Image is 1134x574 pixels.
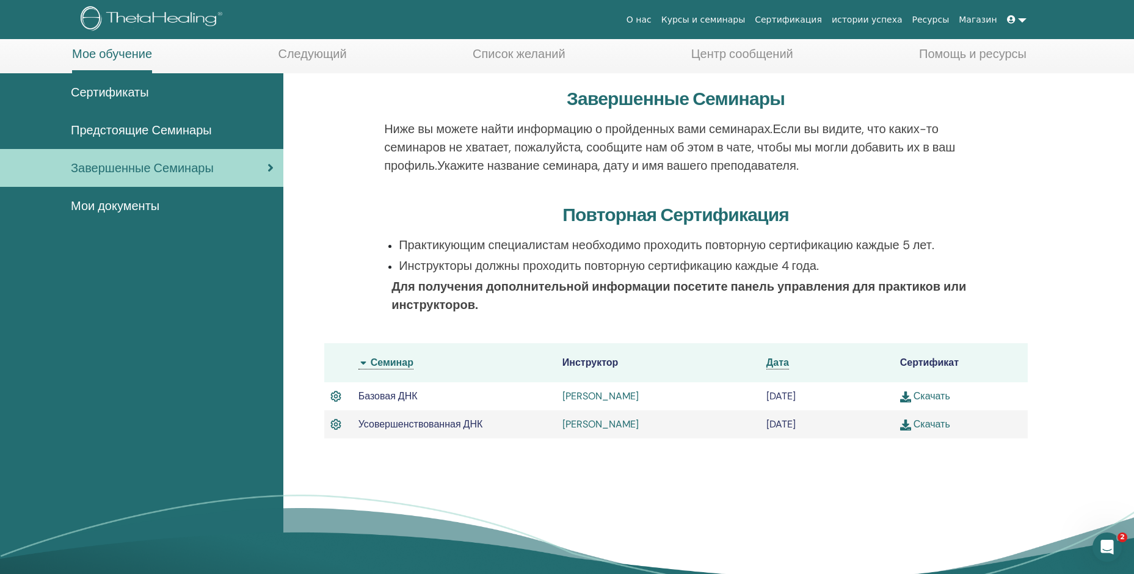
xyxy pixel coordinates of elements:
[72,46,152,62] ya-tr-span: Мое обучение
[622,9,656,31] a: О нас
[358,390,418,402] ya-tr-span: Базовая ДНК
[755,15,822,24] ya-tr-span: Сертификация
[661,15,746,24] ya-tr-span: Курсы и семинары
[656,9,751,31] a: Курсы и семинары
[437,158,799,173] ya-tr-span: Укажите название семинара, дату и имя вашего преподавателя.
[384,121,955,173] ya-tr-span: Если вы видите, что каких-то семинаров не хватает, пожалуйста, сообщите нам об этом в чате, чтобы...
[358,418,483,431] ya-tr-span: Усовершенствованная ДНК
[278,46,346,62] ya-tr-span: Следующий
[691,46,793,70] a: Центр сообщений
[766,418,796,431] ya-tr-span: [DATE]
[399,237,934,253] ya-tr-span: Практикующим специалистам необходимо проходить повторную сертификацию каждые 5 лет.
[562,418,639,431] a: [PERSON_NAME]
[900,418,950,431] a: Скачать
[72,46,152,73] a: Мое обучение
[766,390,796,402] ya-tr-span: [DATE]
[750,9,827,31] a: Сертификация
[330,388,341,404] img: Активный Сертификат
[278,46,346,70] a: Следующий
[959,15,997,24] ya-tr-span: Магазин
[399,258,819,274] ya-tr-span: Инструкторы должны проходить повторную сертификацию каждые 4 года.
[900,390,950,402] a: Скачать
[330,416,341,432] img: Активный Сертификат
[912,15,950,24] ya-tr-span: Ресурсы
[907,9,954,31] a: Ресурсы
[391,278,966,313] ya-tr-span: Для получения дополнительной информации посетите панель управления для практиков или инструкторов.
[832,15,903,24] ya-tr-span: истории успеха
[827,9,907,31] a: истории успеха
[919,46,1027,70] a: Помощь и ресурсы
[562,356,619,369] ya-tr-span: Инструктор
[562,390,639,402] a: [PERSON_NAME]
[71,122,212,138] ya-tr-span: Предстоящие Семинары
[473,46,565,70] a: Список желаний
[919,46,1027,62] ya-tr-span: Помощь и ресурсы
[954,9,1001,31] a: Магазин
[900,391,911,402] img: download.svg
[562,203,789,227] ya-tr-span: Повторная Сертификация
[691,46,793,62] ya-tr-span: Центр сообщений
[473,46,565,62] ya-tr-span: Список желаний
[900,420,911,431] img: download.svg
[1118,532,1127,542] span: 2
[384,121,772,137] ya-tr-span: Ниже вы можете найти информацию о пройденных вами семинарах.
[71,160,214,176] ya-tr-span: Завершенные Семинары
[766,356,789,369] ya-tr-span: Дата
[766,356,789,369] a: Дата
[900,356,959,369] ya-tr-span: Сертификат
[627,15,652,24] ya-tr-span: О нас
[914,390,950,402] ya-tr-span: Скачать
[71,198,159,214] ya-tr-span: Мои документы
[1092,532,1122,562] iframe: Прямой чат по внутренней связи
[81,6,227,34] img: logo.png
[71,84,149,100] ya-tr-span: Сертификаты
[567,87,785,111] ya-tr-span: Завершенные Семинары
